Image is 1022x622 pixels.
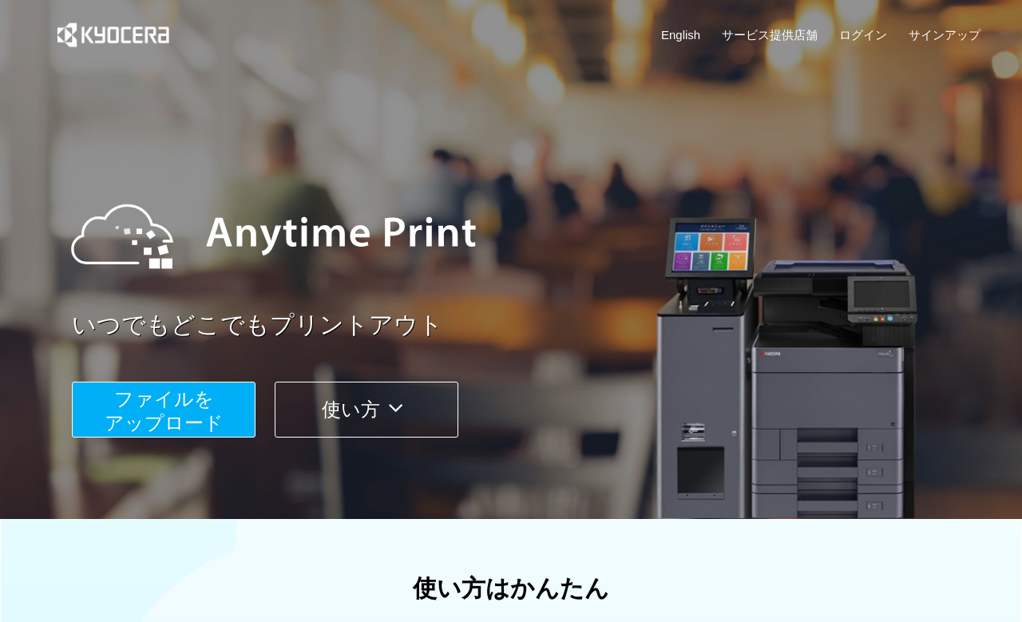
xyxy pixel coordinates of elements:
a: サインアップ [909,26,980,43]
button: ファイルを​​アップロード [72,382,255,438]
a: ログイン [839,26,887,43]
button: 使い方 [275,382,458,438]
a: サービス提供店舗 [722,26,818,43]
a: English [661,26,700,43]
a: いつでもどこでもプリントアウト [72,308,990,343]
span: ファイルを ​​アップロード [105,388,224,434]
